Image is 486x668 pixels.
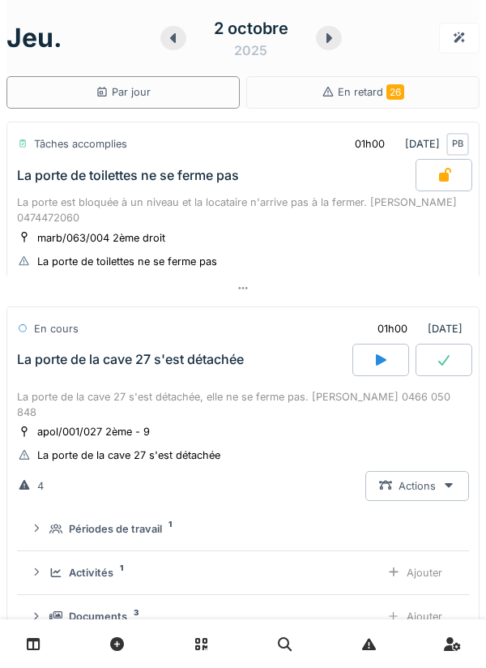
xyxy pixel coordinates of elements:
[373,602,456,632] div: Ajouter
[34,321,79,336] div: En cours
[37,424,150,439] div: apol/001/027 2ème - 9
[446,133,469,156] div: PB
[23,514,463,544] summary: Périodes de travail1
[37,254,217,269] div: La porte de toilettes ne se ferme pas
[373,558,456,588] div: Ajouter
[17,195,469,225] div: La porte est bloquée à un niveau et la locataire n'arrive pas à la fermer. [PERSON_NAME] 0474472060
[377,321,407,336] div: 01h00
[69,609,127,624] div: Documents
[364,314,469,344] div: [DATE]
[37,478,44,494] div: 4
[37,230,165,246] div: marb/063/004 2ème droit
[23,558,463,588] summary: Activités1Ajouter
[17,389,469,420] div: La porte de la cave 27 s'est détachée, elle ne se ferme pas. [PERSON_NAME] 0466 050 848
[17,352,244,367] div: La porte de la cave 27 s'est détachée
[37,447,220,463] div: La porte de la cave 27 s'est détachée
[34,136,127,152] div: Tâches accomplies
[214,16,288,41] div: 2 octobre
[365,471,469,501] div: Actions
[6,23,62,54] h1: jeu.
[386,84,404,100] span: 26
[23,602,463,632] summary: Documents3Ajouter
[96,84,151,100] div: Par jour
[69,565,113,580] div: Activités
[341,129,469,159] div: [DATE]
[17,168,239,183] div: La porte de toilettes ne se ferme pas
[338,86,404,98] span: En retard
[69,521,162,537] div: Périodes de travail
[355,136,385,152] div: 01h00
[234,41,267,60] div: 2025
